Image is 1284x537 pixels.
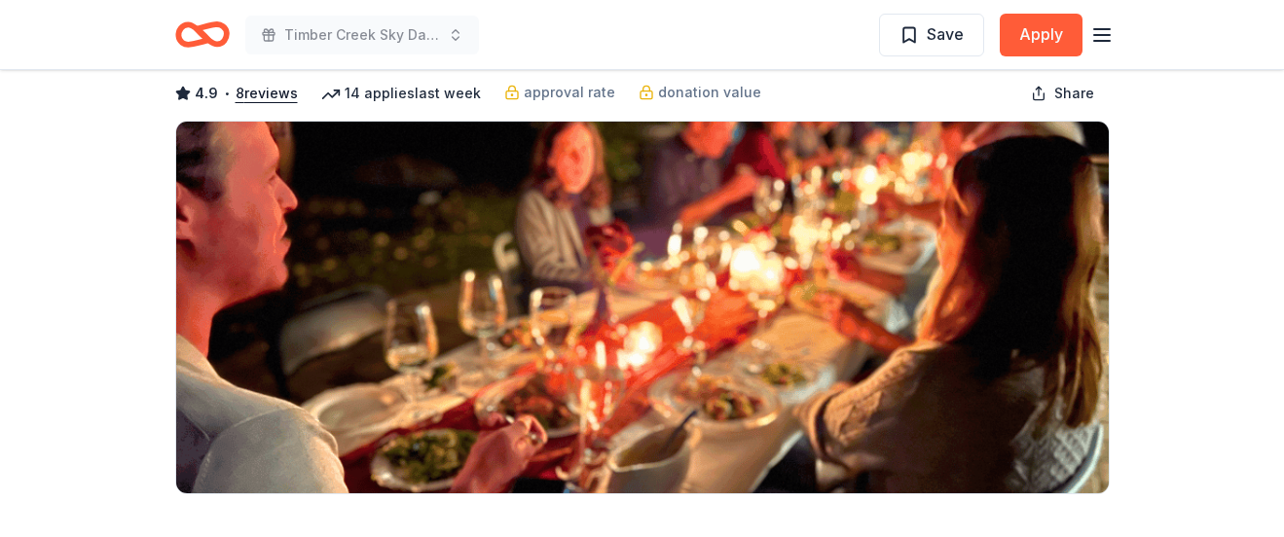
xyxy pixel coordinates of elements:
[639,81,761,104] a: donation value
[195,82,218,105] span: 4.9
[284,23,440,47] span: Timber Creek Sky Dancers Craft Show
[223,86,230,101] span: •
[658,81,761,104] span: donation value
[524,81,615,104] span: approval rate
[879,14,984,56] button: Save
[321,82,481,105] div: 14 applies last week
[1000,14,1082,56] button: Apply
[1015,74,1110,113] button: Share
[245,16,479,54] button: Timber Creek Sky Dancers Craft Show
[176,122,1109,493] img: Image for CookinGenie
[927,21,964,47] span: Save
[236,82,298,105] button: 8reviews
[1054,82,1094,105] span: Share
[504,81,615,104] a: approval rate
[175,12,230,57] a: Home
